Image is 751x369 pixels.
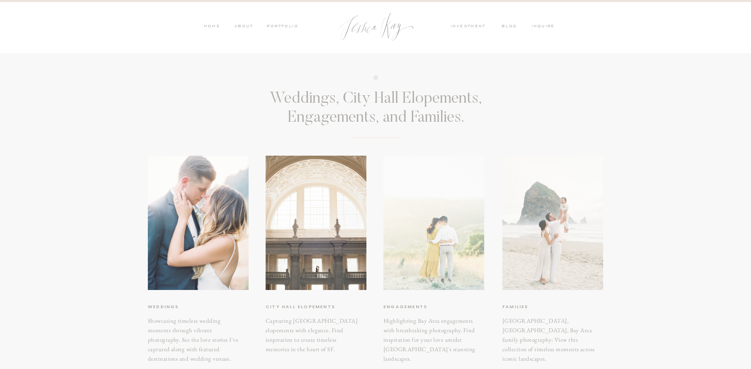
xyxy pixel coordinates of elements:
a: blog [502,23,522,30]
a: inquire [532,23,559,30]
h3: Showcasing timeless wedding moments through vibrant photography. See the love stories I've captur... [148,316,244,343]
a: investment [451,23,489,30]
h3: Capturing [GEOGRAPHIC_DATA] elopements with elegance. Find isnpiration to create timeless memorie... [266,316,361,344]
a: Families [502,303,579,311]
a: PORTFOLIO [266,23,298,30]
a: weddings [148,303,214,311]
a: [GEOGRAPHIC_DATA], [GEOGRAPHIC_DATA], Bay Area family photography: View this collection of timele... [502,316,598,358]
a: ABOUT [232,23,253,30]
h3: Weddings, City Hall Elopements, Engagements, and Families. [234,90,517,128]
a: City hall elopements [266,303,344,311]
a: Engagements [383,303,456,311]
a: HOME [204,23,220,30]
h3: Highlighting Bay Area engagements with breathtaking photography. Find inspiration for your love a... [383,316,479,358]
